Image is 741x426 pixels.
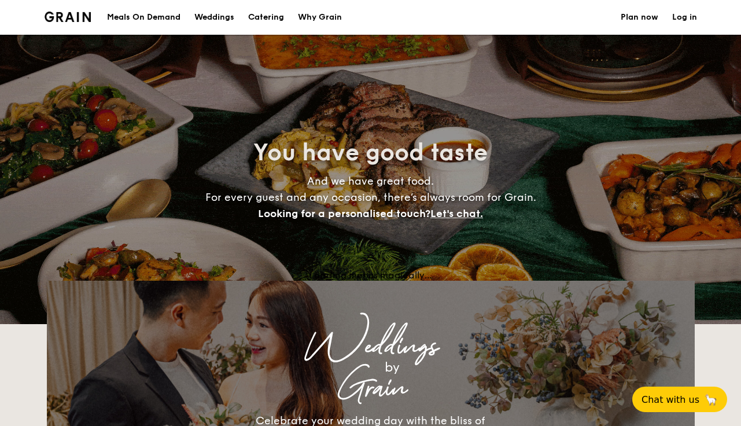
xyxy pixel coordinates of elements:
[47,270,695,281] div: Loading menus magically...
[45,12,91,22] a: Logotype
[642,394,699,405] span: Chat with us
[430,207,483,220] span: Let's chat.
[45,12,91,22] img: Grain
[704,393,718,406] span: 🦙
[149,336,593,357] div: Weddings
[632,387,727,412] button: Chat with us🦙
[191,357,593,378] div: by
[149,378,593,399] div: Grain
